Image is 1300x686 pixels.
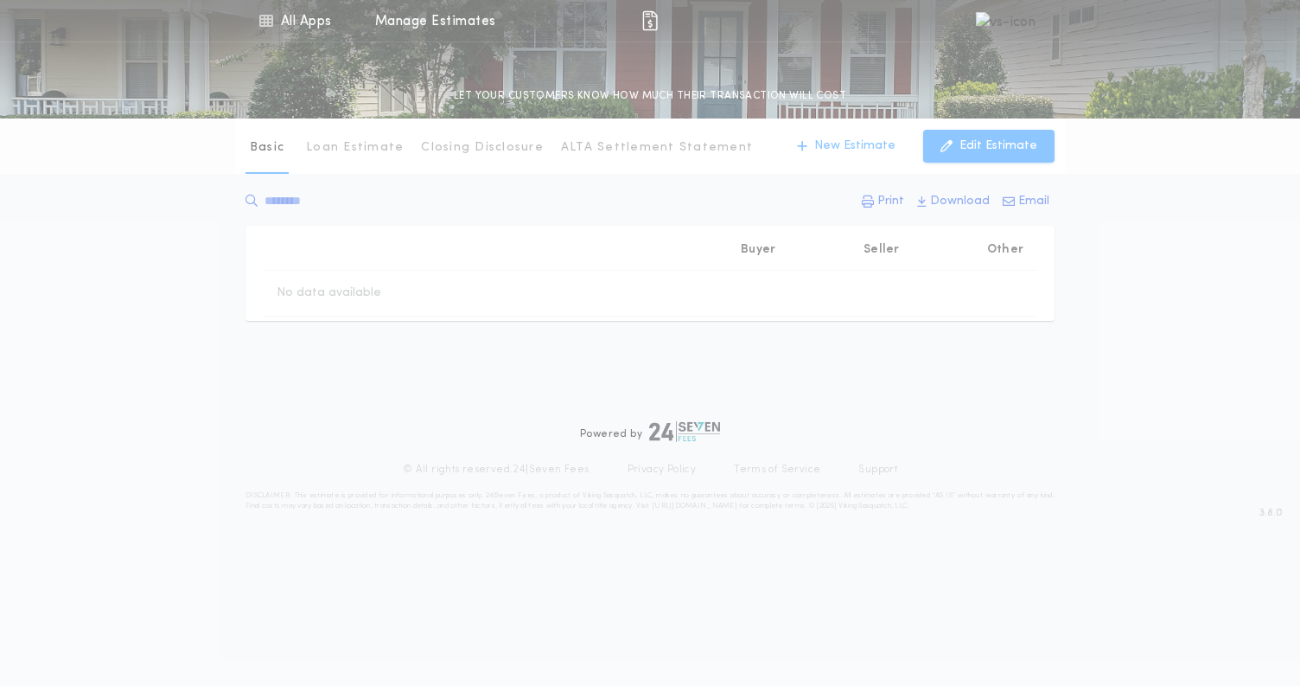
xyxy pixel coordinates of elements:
p: New Estimate [814,138,895,155]
button: Email [997,186,1055,217]
button: Edit Estimate [923,130,1055,163]
div: Powered by [580,421,720,442]
img: logo [649,421,720,442]
span: 3.8.0 [1259,505,1283,521]
a: Terms of Service [734,463,820,477]
img: img [640,10,660,31]
p: LET YOUR CUSTOMERS KNOW HOW MUCH THEIR TRANSACTION WILL COST [454,87,846,105]
a: Support [858,463,897,477]
p: Download [930,193,990,210]
p: Seller [863,241,900,259]
p: Edit Estimate [959,138,1037,155]
p: Loan Estimate [306,139,404,157]
td: No data available [263,271,395,316]
p: Basic [250,139,284,157]
a: Privacy Policy [628,463,697,477]
a: [URL][DOMAIN_NAME] [652,503,737,510]
p: Other [987,241,1023,259]
p: © All rights reserved. 24|Seven Fees [403,463,589,477]
p: Buyer [741,241,775,259]
p: Print [877,193,904,210]
p: ALTA Settlement Statement [561,139,753,157]
img: vs-icon [976,12,1036,29]
p: Closing Disclosure [421,139,544,157]
p: DISCLAIMER: This estimate is provided for informational purposes only. 24|Seven Fees, a product o... [245,490,1055,511]
p: Email [1018,193,1049,210]
button: New Estimate [780,130,913,163]
button: Download [912,186,995,217]
button: Print [857,186,909,217]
